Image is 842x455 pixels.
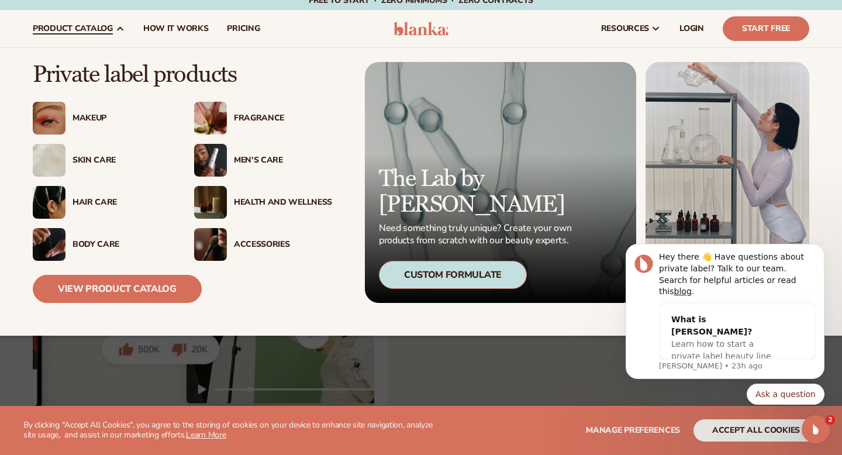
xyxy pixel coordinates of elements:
[33,102,171,135] a: Female with glitter eye makeup. Makeup
[33,275,202,303] a: View Product Catalog
[234,113,332,123] div: Fragrance
[33,102,65,135] img: Female with glitter eye makeup.
[234,240,332,250] div: Accessories
[33,62,332,88] p: Private label products
[73,198,171,208] div: Hair Care
[194,144,332,177] a: Male holding moisturizer bottle. Men’s Care
[586,425,680,436] span: Manage preferences
[33,186,65,219] img: Female hair pulled back with clips.
[826,415,835,425] span: 2
[379,261,527,289] div: Custom Formulate
[73,113,171,123] div: Makeup
[194,228,332,261] a: Female with makeup brush. Accessories
[586,419,680,442] button: Manage preferences
[23,420,440,440] p: By clicking "Accept All Cookies", you agree to the storing of cookies on your device to enhance s...
[679,24,704,33] span: LOGIN
[693,419,819,442] button: accept all cookies
[194,228,227,261] img: Female with makeup brush.
[394,22,449,36] img: logo
[134,10,218,47] a: How It Works
[218,10,269,47] a: pricing
[608,238,842,423] iframe: Intercom notifications message
[227,24,260,33] span: pricing
[194,186,332,219] a: Candles and incense on table. Health And Wellness
[194,186,227,219] img: Candles and incense on table.
[592,10,670,47] a: resources
[73,240,171,250] div: Body Care
[234,156,332,166] div: Men’s Care
[234,198,332,208] div: Health And Wellness
[379,222,575,247] p: Need something truly unique? Create your own products from scratch with our beauty experts.
[186,429,226,440] a: Learn More
[194,102,332,135] a: Pink blooming flower. Fragrance
[143,24,209,33] span: How It Works
[379,166,575,218] p: The Lab by [PERSON_NAME]
[33,228,65,261] img: Male hand applying moisturizer.
[23,10,134,47] a: product catalog
[33,186,171,219] a: Female hair pulled back with clips. Hair Care
[73,156,171,166] div: Skin Care
[670,10,713,47] a: LOGIN
[33,24,113,33] span: product catalog
[33,144,65,177] img: Cream moisturizer swatch.
[601,24,649,33] span: resources
[194,144,227,177] img: Male holding moisturizer bottle.
[33,228,171,261] a: Male hand applying moisturizer. Body Care
[33,144,171,177] a: Cream moisturizer swatch. Skin Care
[194,102,227,135] img: Pink blooming flower.
[723,16,809,41] a: Start Free
[646,62,809,303] img: Female in lab with equipment.
[802,415,830,443] iframe: Intercom live chat
[365,62,636,303] a: Microscopic product formula. The Lab by [PERSON_NAME] Need something truly unique? Create your ow...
